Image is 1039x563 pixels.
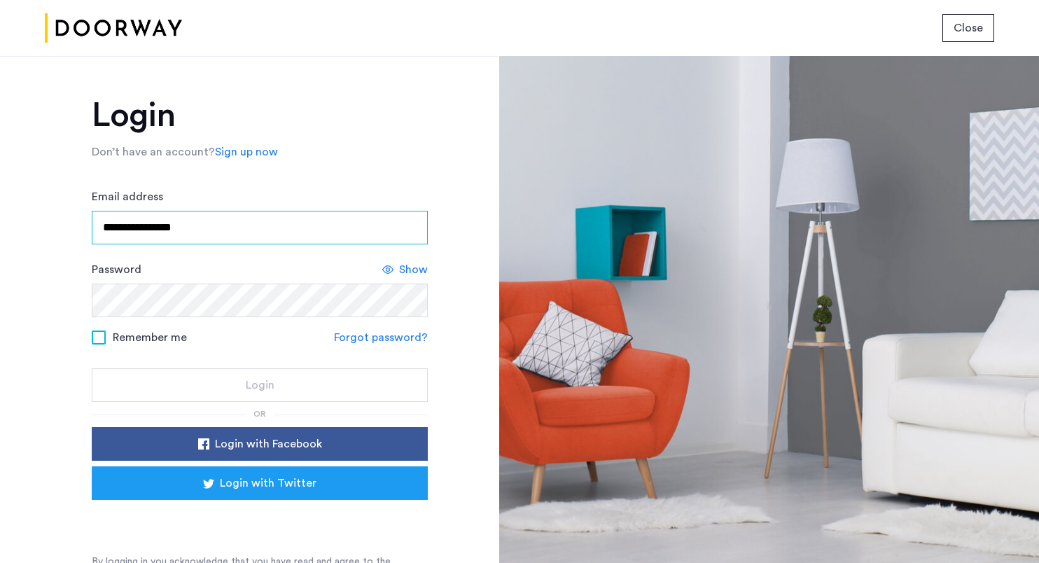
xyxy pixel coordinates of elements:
span: Close [954,20,983,36]
iframe: Sign in with Google Button [113,504,407,535]
label: Password [92,261,141,278]
button: button [92,427,428,461]
span: Don’t have an account? [92,146,215,158]
span: Login with Facebook [215,436,322,452]
span: Remember me [113,329,187,346]
img: logo [45,2,182,55]
span: Show [399,261,428,278]
button: button [92,466,428,500]
span: Login [246,377,274,394]
span: or [253,410,266,418]
h1: Login [92,99,428,132]
a: Forgot password? [334,329,428,346]
span: Login with Twitter [220,475,316,492]
label: Email address [92,188,163,205]
a: Sign up now [215,144,278,160]
button: button [942,14,994,42]
button: button [92,368,428,402]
